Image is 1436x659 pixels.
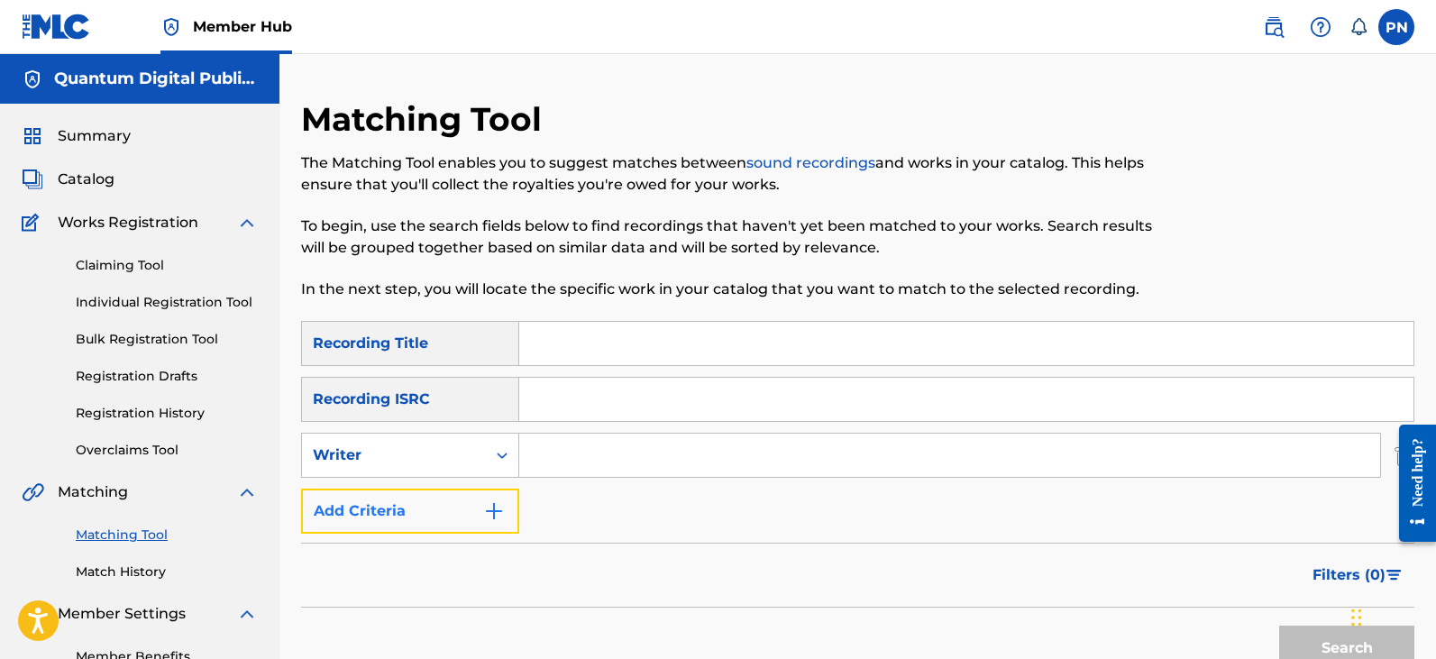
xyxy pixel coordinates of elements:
img: Catalog [22,169,43,190]
span: Filters ( 0 ) [1313,564,1386,586]
img: filter [1386,570,1402,581]
a: Individual Registration Tool [76,293,258,312]
img: Accounts [22,69,43,90]
img: search [1263,16,1285,38]
img: 9d2ae6d4665cec9f34b9.svg [483,500,505,522]
img: help [1310,16,1331,38]
span: Member Settings [58,603,186,625]
div: Notifications [1349,18,1367,36]
button: Add Criteria [301,489,519,534]
a: Claiming Tool [76,256,258,275]
iframe: Resource Center [1386,410,1436,555]
img: Top Rightsholder [160,16,182,38]
div: Drag [1351,590,1362,645]
a: CatalogCatalog [22,169,114,190]
button: Filters (0) [1302,553,1414,598]
a: Public Search [1256,9,1292,45]
img: MLC Logo [22,14,91,40]
img: Matching [22,481,44,503]
h2: Matching Tool [301,99,551,140]
span: Summary [58,125,131,147]
a: sound recordings [746,154,875,171]
p: In the next step, you will locate the specific work in your catalog that you want to match to the... [301,279,1158,300]
div: Help [1303,9,1339,45]
span: Catalog [58,169,114,190]
a: Registration History [76,404,258,423]
iframe: Chat Widget [1346,572,1436,659]
a: Match History [76,563,258,581]
a: SummarySummary [22,125,131,147]
span: Matching [58,481,128,503]
a: Bulk Registration Tool [76,330,258,349]
img: Works Registration [22,212,45,233]
img: expand [236,481,258,503]
div: User Menu [1378,9,1414,45]
img: Summary [22,125,43,147]
img: expand [236,603,258,625]
h5: Quantum Digital Publishing [54,69,258,89]
span: Works Registration [58,212,198,233]
span: Member Hub [193,16,292,37]
p: To begin, use the search fields below to find recordings that haven't yet been matched to your wo... [301,215,1158,259]
img: expand [236,212,258,233]
img: Member Settings [22,603,43,625]
a: Overclaims Tool [76,441,258,460]
div: Writer [313,444,475,466]
p: The Matching Tool enables you to suggest matches between and works in your catalog. This helps en... [301,152,1158,196]
a: Matching Tool [76,526,258,545]
a: Registration Drafts [76,367,258,386]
